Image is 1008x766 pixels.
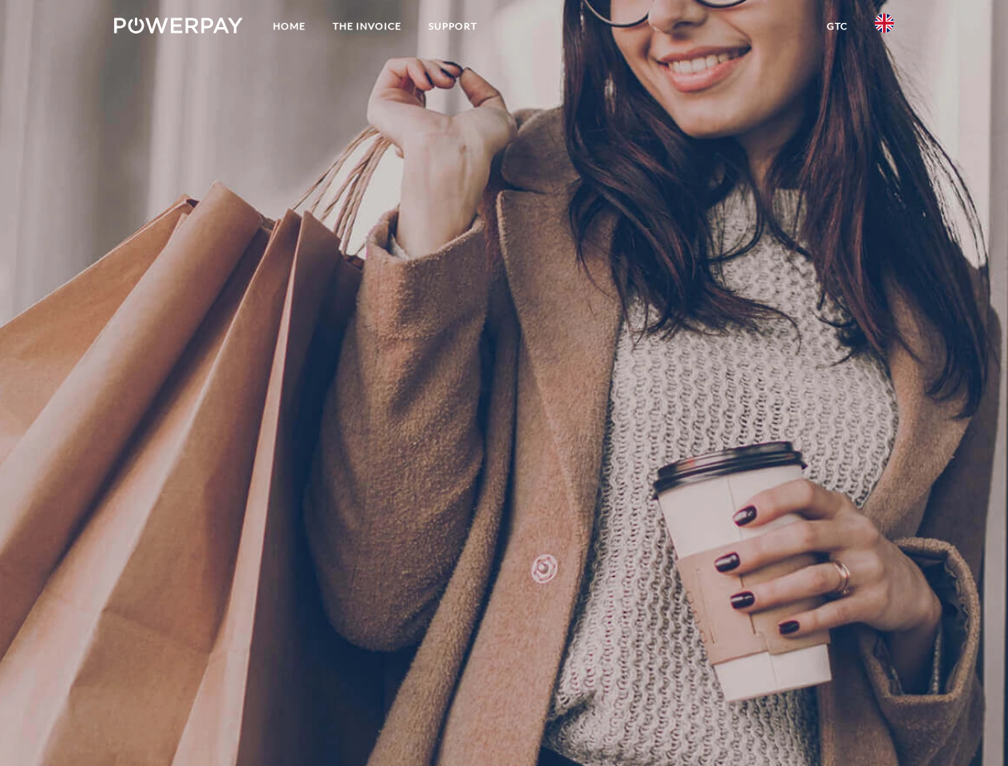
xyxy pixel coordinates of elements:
[259,12,319,41] a: Home
[875,14,894,33] img: en
[415,12,491,41] a: Support
[319,12,415,41] a: THE INVOICE
[114,18,243,34] img: logo-powerpay-white.svg
[813,12,861,41] a: GTC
